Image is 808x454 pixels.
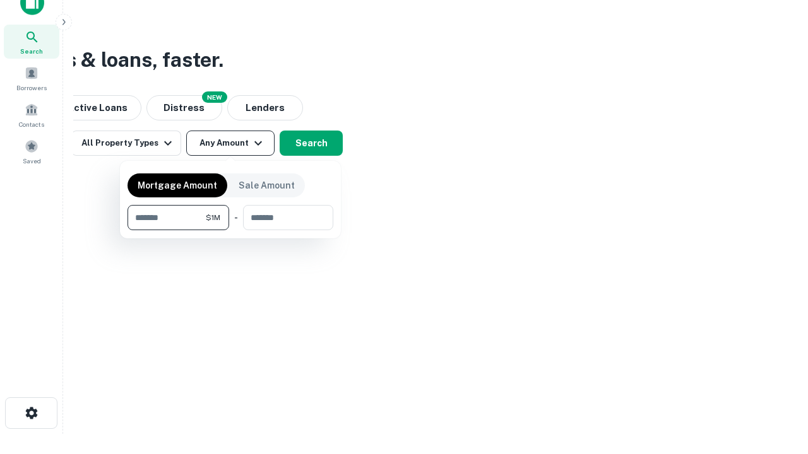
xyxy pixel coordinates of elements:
div: - [234,205,238,230]
p: Sale Amount [239,178,295,192]
p: Mortgage Amount [138,178,217,192]
iframe: Chat Widget [745,353,808,414]
span: $1M [206,212,220,223]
